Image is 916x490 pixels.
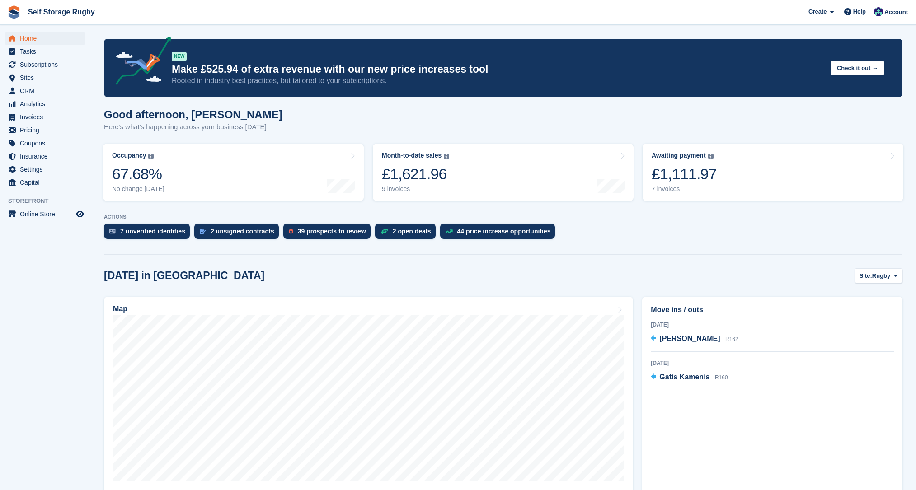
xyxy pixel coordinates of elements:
span: CRM [20,84,74,97]
a: Month-to-date sales £1,621.96 9 invoices [373,144,634,201]
span: Subscriptions [20,58,74,71]
span: Capital [20,176,74,189]
a: menu [5,137,85,149]
a: menu [5,150,85,163]
img: contract_signature_icon-13c848040528278c33f63329250d36e43548de30e8caae1d1a13099fd9432cc5.svg [200,229,206,234]
a: menu [5,208,85,220]
img: Chris Palmer [874,7,883,16]
span: Site: [860,271,872,280]
div: 2 unsigned contracts [211,228,274,235]
a: menu [5,124,85,136]
a: menu [5,32,85,45]
div: 39 prospects to review [298,228,366,235]
a: 2 open deals [375,224,440,243]
button: Site: Rugby [855,268,902,283]
span: Sites [20,71,74,84]
div: 9 invoices [382,185,449,193]
a: [PERSON_NAME] R162 [651,333,738,345]
p: ACTIONS [104,214,902,220]
a: menu [5,71,85,84]
span: Gatis Kamenis [659,373,709,381]
span: R160 [715,374,728,381]
span: Storefront [8,196,90,205]
a: Awaiting payment £1,111.97 7 invoices [643,144,903,201]
img: icon-info-grey-7440780725fd019a000dd9b08b2336e03edf1995a4989e88bcd33f0948082b44.svg [708,154,714,159]
a: 39 prospects to review [283,224,375,243]
a: Occupancy 67.68% No change [DATE] [103,144,364,201]
div: £1,621.96 [382,165,449,183]
a: menu [5,98,85,110]
span: [PERSON_NAME] [659,335,720,342]
span: Coupons [20,137,74,149]
img: icon-info-grey-7440780725fd019a000dd9b08b2336e03edf1995a4989e88bcd33f0948082b44.svg [148,154,154,159]
h2: Move ins / outs [651,304,894,315]
a: menu [5,84,85,97]
div: Month-to-date sales [382,152,442,159]
img: verify_identity-adf6edd0f0f0b5bbfe63781bf79b02c33cf7c696d77639b501bdc392416b5a36.svg [109,229,116,234]
span: Insurance [20,150,74,163]
p: Rooted in industry best practices, but tailored to your subscriptions. [172,76,823,86]
img: prospect-51fa495bee0391a8d652442698ab0144808aea92771e9ea1ae160a38d050c398.svg [289,229,293,234]
div: £1,111.97 [652,165,717,183]
span: Home [20,32,74,45]
a: menu [5,58,85,71]
a: menu [5,45,85,58]
div: 7 invoices [652,185,717,193]
div: 67.68% [112,165,164,183]
span: Tasks [20,45,74,58]
img: stora-icon-8386f47178a22dfd0bd8f6a31ec36ba5ce8667c1dd55bd0f319d3a0aa187defe.svg [7,5,21,19]
span: Invoices [20,111,74,123]
a: 44 price increase opportunities [440,224,560,243]
h1: Good afternoon, [PERSON_NAME] [104,108,282,121]
span: Account [884,8,908,17]
span: Rugby [872,271,890,280]
span: Online Store [20,208,74,220]
span: R162 [725,336,738,342]
div: 2 open deals [393,228,431,235]
p: Here's what's happening across your business [DATE] [104,122,282,132]
img: price-adjustments-announcement-icon-8257ccfd72463d97f412b2fc003d46551f7dbcb40ab6d574587a9cd5c0d94... [108,37,171,88]
div: [DATE] [651,359,894,367]
div: Awaiting payment [652,152,706,159]
a: Self Storage Rugby [24,5,99,19]
button: Check it out → [831,61,884,75]
span: Pricing [20,124,74,136]
div: Occupancy [112,152,146,159]
img: price_increase_opportunities-93ffe204e8149a01c8c9dc8f82e8f89637d9d84a8eef4429ea346261dce0b2c0.svg [446,229,453,233]
a: Gatis Kamenis R160 [651,372,728,383]
div: 44 price increase opportunities [457,228,551,235]
a: Preview store [75,209,85,219]
h2: [DATE] in [GEOGRAPHIC_DATA] [104,270,264,282]
img: icon-info-grey-7440780725fd019a000dd9b08b2336e03edf1995a4989e88bcd33f0948082b44.svg [444,154,449,159]
div: 7 unverified identities [120,228,185,235]
a: menu [5,163,85,176]
div: No change [DATE] [112,185,164,193]
span: Analytics [20,98,74,110]
p: Make £525.94 of extra revenue with our new price increases tool [172,63,823,76]
a: 7 unverified identities [104,224,194,243]
img: deal-1b604bf984904fb50ccaf53a9ad4b4a5d6e5aea283cecdc64d6e3604feb123c2.svg [380,228,388,234]
a: menu [5,111,85,123]
div: [DATE] [651,321,894,329]
span: Settings [20,163,74,176]
span: Help [853,7,866,16]
a: menu [5,176,85,189]
div: NEW [172,52,187,61]
span: Create [808,7,827,16]
a: 2 unsigned contracts [194,224,283,243]
h2: Map [113,305,127,313]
